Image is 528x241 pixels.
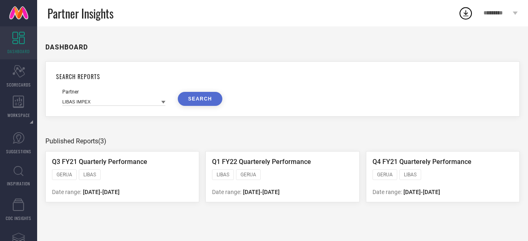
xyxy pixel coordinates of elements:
span: Date range: [372,189,402,195]
span: Partner Insights [47,5,113,22]
span: [DATE] - [DATE] [83,189,120,195]
span: Date range: [212,189,241,195]
div: Partner [62,89,165,95]
span: CDC INSIGHTS [6,215,31,221]
span: LIBAS [217,172,229,178]
span: LIBAS [404,172,417,178]
span: SUGGESTIONS [6,148,31,154]
span: [DATE] - [DATE] [403,189,440,195]
span: WORKSPACE [7,112,30,118]
span: Q4 FY21 Quarterely Performance [372,158,471,166]
span: DASHBOARD [7,48,30,54]
span: Q3 FY21 Quarterly Performance [52,158,147,166]
span: GERUA [377,172,393,178]
h1: SEARCH REPORTS [56,72,509,81]
span: [DATE] - [DATE] [243,189,280,195]
button: SEARCH [178,92,222,106]
div: Published Reports (3) [45,137,520,145]
h1: DASHBOARD [45,43,88,51]
span: INSPIRATION [7,180,30,187]
span: Date range: [52,189,81,195]
span: GERUA [240,172,256,178]
div: Open download list [458,6,473,21]
span: GERUA [57,172,72,178]
span: LIBAS [83,172,96,178]
span: Q1 FY22 Quarterely Performance [212,158,311,166]
span: SCORECARDS [7,82,31,88]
